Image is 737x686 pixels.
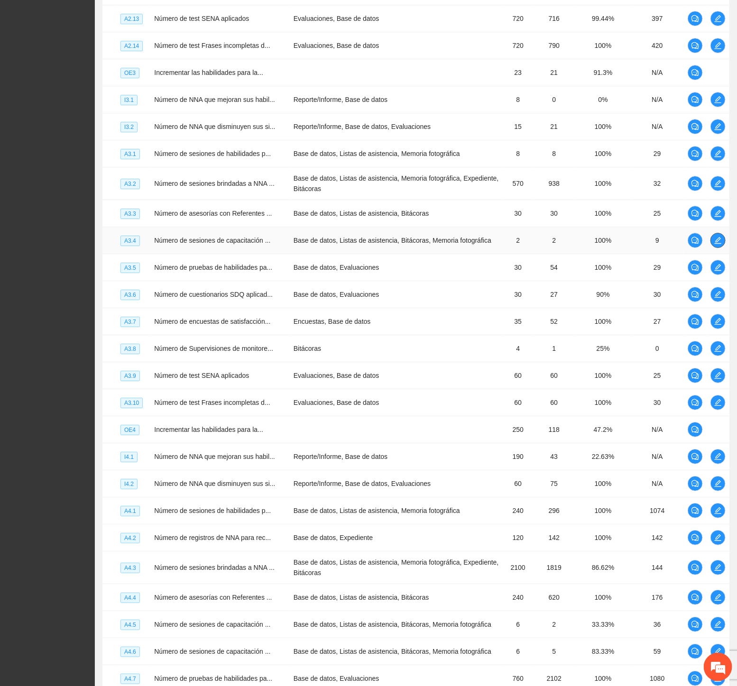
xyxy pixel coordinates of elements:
button: comment [688,503,703,518]
button: edit [710,233,726,248]
span: edit [711,237,725,244]
span: edit [711,507,725,514]
button: edit [710,38,726,53]
span: Número de NNA que mejoran sus habil... [154,96,275,103]
span: A3.7 [120,317,140,327]
button: comment [688,314,703,329]
span: Número de asesorías con Referentes ... [154,210,272,217]
td: 47.2% [575,416,631,443]
span: Número de NNA que disminuyen sus si... [154,480,275,487]
button: comment [688,476,703,491]
button: edit [710,395,726,410]
td: N/A [631,86,684,113]
td: 75 [533,470,575,497]
td: 60 [533,389,575,416]
td: 30 [631,281,684,308]
span: Número de pruebas de habilidades pa... [154,675,272,682]
button: comment [688,617,703,632]
td: 59 [631,638,684,665]
div: Minimizar ventana de chat en vivo [156,5,178,27]
td: N/A [631,59,684,86]
td: Base de datos, Listas de asistencia, Memoria fotográfica, Expediente, Bitácoras [290,167,503,200]
span: OE4 [120,425,139,435]
td: 5 [533,638,575,665]
td: Base de datos, Evaluaciones [290,281,503,308]
td: Base de datos, Expediente [290,524,503,551]
button: edit [710,11,726,26]
button: comment [688,560,703,575]
span: edit [711,15,725,22]
td: 86.62% [575,551,631,584]
span: Número de cuestionarios SDQ aplicad... [154,291,273,298]
span: edit [711,123,725,130]
td: Base de datos, Listas de asistencia, Bitácoras, Memoria fotográfica [290,611,503,638]
span: I3.1 [120,95,138,105]
td: 2 [503,227,533,254]
td: 22.63% [575,443,631,470]
span: OE3 [120,68,139,78]
td: 0 [533,86,575,113]
span: A3.2 [120,179,140,189]
td: Evaluaciones, Base de datos [290,389,503,416]
span: A3.5 [120,263,140,273]
td: Evaluaciones, Base de datos [290,5,503,32]
span: Número de NNA que mejoran sus habil... [154,453,275,460]
span: A4.1 [120,506,140,516]
td: 8 [533,140,575,167]
button: comment [688,38,703,53]
button: comment [688,644,703,659]
td: 2 [533,227,575,254]
td: 0 [631,335,684,362]
td: 8 [503,140,533,167]
td: 1819 [533,551,575,584]
td: Evaluaciones, Base de datos [290,32,503,59]
td: 30 [503,254,533,281]
button: comment [688,368,703,383]
td: 83.33% [575,638,631,665]
button: comment [688,671,703,686]
span: A3.10 [120,398,143,408]
td: 620 [533,584,575,611]
button: comment [688,206,703,221]
td: 8 [503,86,533,113]
button: comment [688,119,703,134]
span: edit [711,564,725,571]
td: 29 [631,140,684,167]
td: Base de datos, Listas de asistencia, Memoria fotográfica, Expediente, Bitácoras [290,551,503,584]
div: Chatee con nosotros ahora [49,48,159,61]
button: comment [688,260,703,275]
td: 100% [575,389,631,416]
td: 100% [575,254,631,281]
td: Número de test SENA aplicados [150,362,290,389]
button: edit [710,314,726,329]
span: A3.4 [120,236,140,246]
button: comment [688,11,703,26]
span: edit [711,264,725,271]
td: 118 [533,416,575,443]
span: Número de NNA que disminuyen sus si... [154,123,275,130]
button: comment [688,422,703,437]
span: Número de sesiones brindadas a NNA ... [154,180,275,187]
td: 30 [503,281,533,308]
td: Base de datos, Listas de asistencia, Bitácoras, Memoria fotográfica [290,638,503,665]
span: edit [711,648,725,655]
td: N/A [631,416,684,443]
button: comment [688,287,703,302]
td: 9 [631,227,684,254]
button: comment [688,146,703,161]
td: 90% [575,281,631,308]
td: 570 [503,167,533,200]
span: Número de test Frases incompletas d... [154,399,270,406]
span: edit [711,150,725,157]
td: 240 [503,584,533,611]
span: A4.6 [120,647,140,657]
td: 1074 [631,497,684,524]
button: edit [710,617,726,632]
td: 33.33% [575,611,631,638]
td: 2100 [503,551,533,584]
td: 142 [631,524,684,551]
td: 100% [575,362,631,389]
span: edit [711,594,725,601]
td: 144 [631,551,684,584]
td: 100% [575,470,631,497]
